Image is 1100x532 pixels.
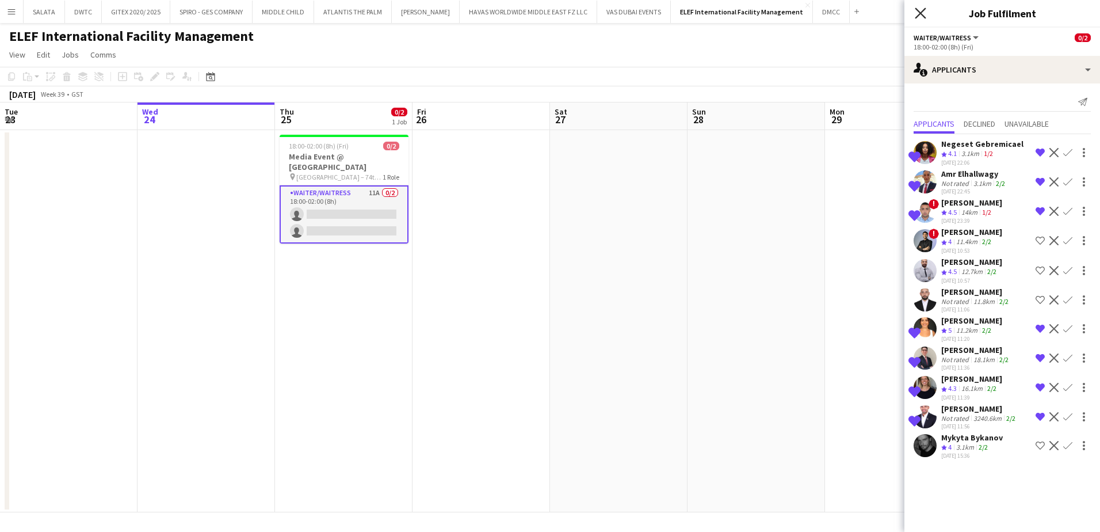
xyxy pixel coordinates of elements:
[948,443,952,451] span: 4
[142,107,158,117] span: Wed
[954,443,976,453] div: 3.1km
[314,1,392,23] button: ATLANTIS THE PALM
[982,208,991,216] app-skills-label: 1/2
[996,179,1005,188] app-skills-label: 2/2
[415,113,426,126] span: 26
[941,355,971,364] div: Not rated
[941,247,1002,254] div: [DATE] 10:53
[954,326,980,336] div: 11.2km
[904,56,1100,83] div: Applicants
[417,107,426,117] span: Fri
[280,135,408,244] app-job-card: 18:00-02:00 (8h) (Fri)0/2Media Event @ [GEOGRAPHIC_DATA] [GEOGRAPHIC_DATA] – 74th Floor Venue1 Ro...
[941,197,1002,208] div: [PERSON_NAME]
[941,316,1002,326] div: [PERSON_NAME]
[1004,120,1049,128] span: Unavailable
[280,151,408,172] h3: Media Event @ [GEOGRAPHIC_DATA]
[692,107,706,117] span: Sun
[289,142,349,150] span: 18:00-02:00 (8h) (Fri)
[1006,414,1015,423] app-skills-label: 2/2
[392,117,407,126] div: 1 Job
[941,423,1018,430] div: [DATE] 11:56
[71,90,83,98] div: GST
[929,229,939,239] span: !
[987,267,996,276] app-skills-label: 2/2
[86,47,121,62] a: Comms
[999,355,1009,364] app-skills-label: 2/2
[253,1,314,23] button: MIDDLE CHILD
[941,335,1002,343] div: [DATE] 11:20
[941,432,1003,443] div: Mykyta Bykanov
[941,139,1023,149] div: Negeset Gebremicael
[296,173,383,181] span: [GEOGRAPHIC_DATA] – 74th Floor Venue
[813,1,850,23] button: DMCC
[941,159,1023,166] div: [DATE] 22:06
[597,1,671,23] button: VAS DUBAI EVENTS
[3,113,18,126] span: 23
[948,237,952,246] span: 4
[929,199,939,210] span: !
[1075,33,1091,42] span: 0/2
[553,113,567,126] span: 27
[948,267,957,276] span: 4.5
[948,384,957,393] span: 4.3
[948,149,957,158] span: 4.1
[671,1,813,23] button: ELEF International Facility Management
[32,47,55,62] a: Edit
[941,414,971,423] div: Not rated
[391,108,407,116] span: 0/2
[941,297,971,306] div: Not rated
[914,43,1091,51] div: 18:00-02:00 (8h) (Fri)
[941,179,971,188] div: Not rated
[941,169,1007,179] div: Amr Elhallwagy
[982,237,991,246] app-skills-label: 2/2
[24,1,65,23] button: SALATA
[941,306,1011,313] div: [DATE] 11:06
[941,257,1002,267] div: [PERSON_NAME]
[941,452,1003,459] div: [DATE] 15:36
[984,149,993,158] app-skills-label: 1/2
[37,50,50,60] span: Edit
[170,1,253,23] button: SPIRO - GES COMPANY
[941,277,1002,284] div: [DATE] 10:57
[280,185,408,244] app-card-role: Waiter/Waitress11A0/218:00-02:00 (8h)
[830,107,845,117] span: Mon
[987,384,996,393] app-skills-label: 2/2
[828,113,845,126] span: 29
[971,297,997,306] div: 11.8km
[959,384,985,394] div: 16.1km
[38,90,67,98] span: Week 39
[959,267,985,277] div: 12.7km
[140,113,158,126] span: 24
[383,173,399,181] span: 1 Role
[914,120,954,128] span: Applicants
[982,326,991,335] app-skills-label: 2/2
[959,208,980,218] div: 14km
[941,188,1007,195] div: [DATE] 22:45
[9,28,254,45] h1: ELEF International Facility Management
[914,33,971,42] span: Waiter/Waitress
[971,179,994,188] div: 3.1km
[280,107,294,117] span: Thu
[954,237,980,247] div: 11.4km
[904,6,1100,21] h3: Job Fulfilment
[914,33,980,42] button: Waiter/Waitress
[959,149,981,159] div: 3.1km
[979,443,988,451] app-skills-label: 2/2
[278,113,294,126] span: 25
[964,120,995,128] span: Declined
[9,50,25,60] span: View
[948,208,957,216] span: 4.5
[941,394,1002,401] div: [DATE] 11:39
[102,1,170,23] button: GITEX 2020/ 2025
[460,1,597,23] button: HAVAS WORLDWIDE MIDDLE EAST FZ LLC
[383,142,399,150] span: 0/2
[57,47,83,62] a: Jobs
[941,364,1011,371] div: [DATE] 11:36
[5,107,18,117] span: Tue
[941,345,1011,355] div: [PERSON_NAME]
[555,107,567,117] span: Sat
[971,355,997,364] div: 18.1km
[971,414,1004,423] div: 3240.6km
[941,404,1018,414] div: [PERSON_NAME]
[948,326,952,335] span: 5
